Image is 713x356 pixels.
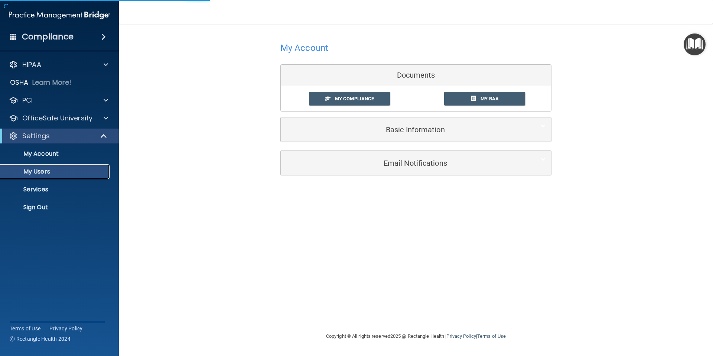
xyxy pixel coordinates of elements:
[286,121,546,138] a: Basic Information
[286,155,546,171] a: Email Notifications
[9,114,108,123] a: OfficeSafe University
[286,159,523,167] h5: Email Notifications
[22,60,41,69] p: HIPAA
[9,96,108,105] a: PCI
[280,43,328,53] h4: My Account
[9,132,108,140] a: Settings
[22,96,33,105] p: PCI
[9,8,110,23] img: PMB logo
[22,132,50,140] p: Settings
[281,65,551,86] div: Documents
[286,126,523,134] h5: Basic Information
[22,32,74,42] h4: Compliance
[5,168,106,175] p: My Users
[5,204,106,211] p: Sign Out
[477,333,506,339] a: Terms of Use
[9,60,108,69] a: HIPAA
[49,325,83,332] a: Privacy Policy
[5,150,106,158] p: My Account
[22,114,92,123] p: OfficeSafe University
[10,325,40,332] a: Terms of Use
[32,78,72,87] p: Learn More!
[481,96,499,101] span: My BAA
[684,33,706,55] button: Open Resource Center
[446,333,476,339] a: Privacy Policy
[10,78,29,87] p: OSHA
[335,96,374,101] span: My Compliance
[280,324,551,348] div: Copyright © All rights reserved 2025 @ Rectangle Health | |
[5,186,106,193] p: Services
[10,335,71,343] span: Ⓒ Rectangle Health 2024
